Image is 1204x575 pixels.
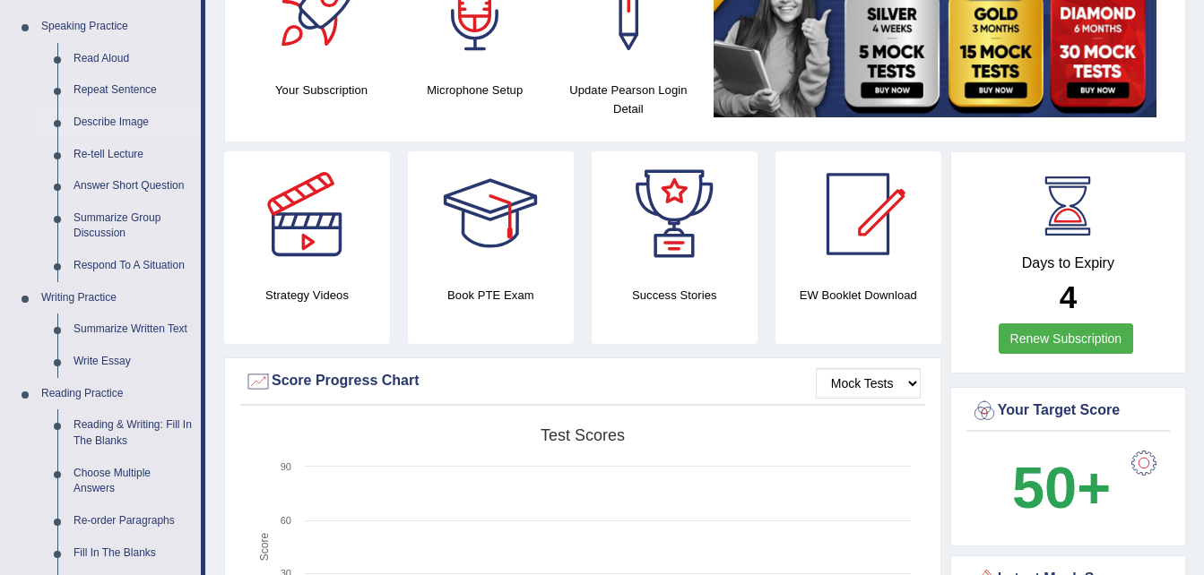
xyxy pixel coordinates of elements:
h4: Your Subscription [254,81,389,99]
h4: Microphone Setup [407,81,542,99]
a: Fill In The Blanks [65,537,201,570]
h4: Success Stories [592,286,758,305]
a: Answer Short Question [65,170,201,202]
h4: Book PTE Exam [408,286,574,305]
a: Summarize Group Discussion [65,202,201,250]
h4: Days to Expiry [971,255,1165,271]
tspan: Test scores [541,426,625,444]
a: Reading & Writing: Fill In The Blanks [65,409,201,457]
tspan: Score [258,533,271,562]
a: Describe Image [65,107,201,139]
a: Repeat Sentence [65,74,201,107]
a: Speaking Practice [33,11,201,43]
text: 90 [281,461,291,472]
a: Summarize Written Text [65,313,201,346]
a: Re-order Paragraphs [65,505,201,537]
a: Write Essay [65,346,201,378]
a: Respond To A Situation [65,250,201,282]
div: Score Progress Chart [245,368,921,395]
a: Renew Subscription [999,323,1134,354]
a: Reading Practice [33,378,201,410]
a: Re-tell Lecture [65,139,201,171]
a: Writing Practice [33,282,201,314]
a: Choose Multiple Answers [65,458,201,505]
h4: Strategy Videos [224,286,390,305]
text: 60 [281,515,291,526]
b: 50+ [1012,455,1111,520]
h4: EW Booklet Download [775,286,941,305]
b: 4 [1060,279,1077,314]
a: Read Aloud [65,43,201,75]
div: Your Target Score [971,398,1165,425]
h4: Update Pearson Login Detail [560,81,696,118]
